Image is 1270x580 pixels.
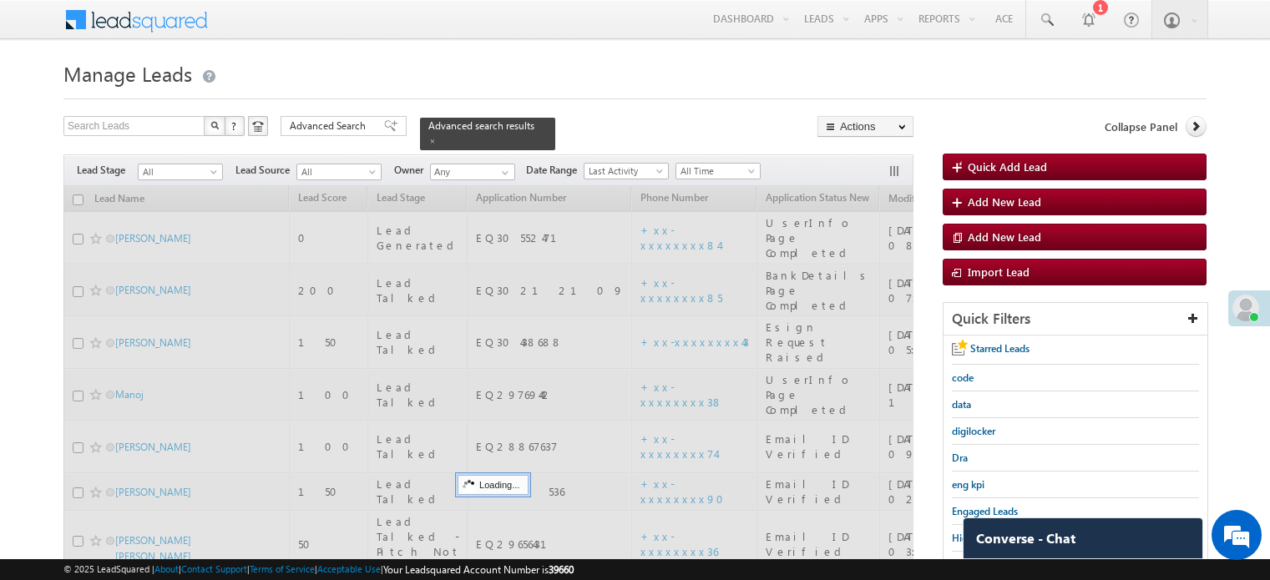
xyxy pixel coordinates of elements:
[952,451,968,464] span: Dra
[952,505,1018,517] span: Engaged Leads
[817,116,913,137] button: Actions
[290,119,371,134] span: Advanced Search
[235,163,296,178] span: Lead Source
[430,164,515,180] input: Type to Search
[584,163,669,179] a: Last Activity
[584,164,664,179] span: Last Activity
[976,531,1075,546] span: Converse - Chat
[250,563,315,574] a: Terms of Service
[394,163,430,178] span: Owner
[493,164,514,181] a: Show All Items
[383,563,574,576] span: Your Leadsquared Account Number is
[944,303,1207,335] div: Quick Filters
[952,478,984,491] span: eng kpi
[458,475,529,495] div: Loading...
[1105,119,1177,134] span: Collapse Panel
[154,563,179,574] a: About
[676,164,756,179] span: All Time
[139,164,218,179] span: All
[296,164,382,180] a: All
[968,159,1047,174] span: Quick Add Lead
[968,265,1030,279] span: Import Lead
[297,164,377,179] span: All
[181,563,247,574] a: Contact Support
[970,342,1030,355] span: Starred Leads
[675,163,761,179] a: All Time
[231,119,239,133] span: ?
[317,563,381,574] a: Acceptable Use
[952,425,995,437] span: digilocker
[952,398,971,411] span: data
[549,563,574,576] span: 39660
[63,562,574,577] span: © 2025 LeadSquared | | | | |
[526,163,584,178] span: Date Range
[968,194,1041,209] span: Add New Lead
[952,532,974,544] span: High
[63,60,192,87] span: Manage Leads
[428,119,534,132] span: Advanced search results
[77,163,138,178] span: Lead Stage
[968,229,1041,244] span: Add New Lead
[138,164,223,180] a: All
[952,371,974,384] span: code
[210,121,219,129] img: Search
[225,116,245,136] button: ?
